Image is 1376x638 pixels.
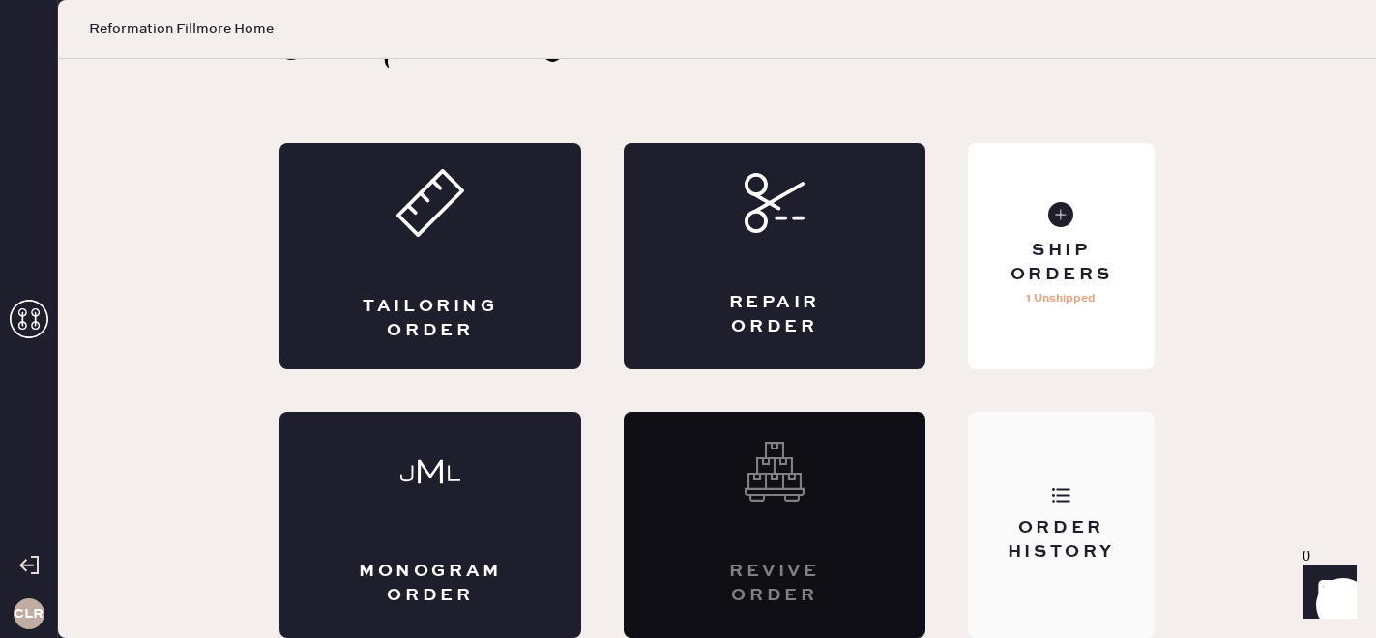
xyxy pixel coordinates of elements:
div: Repair Order [701,291,848,339]
div: Revive order [701,560,848,608]
div: Ship Orders [983,239,1139,287]
span: Reformation Fillmore Home [89,19,274,39]
div: Order History [983,516,1139,565]
h3: CLR [14,607,44,621]
div: Tailoring Order [357,295,504,343]
div: Monogram Order [357,560,504,608]
iframe: Front Chat [1284,551,1367,634]
p: 1 Unshipped [1026,287,1096,310]
div: Interested? Contact us at care@hemster.co [624,412,925,638]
